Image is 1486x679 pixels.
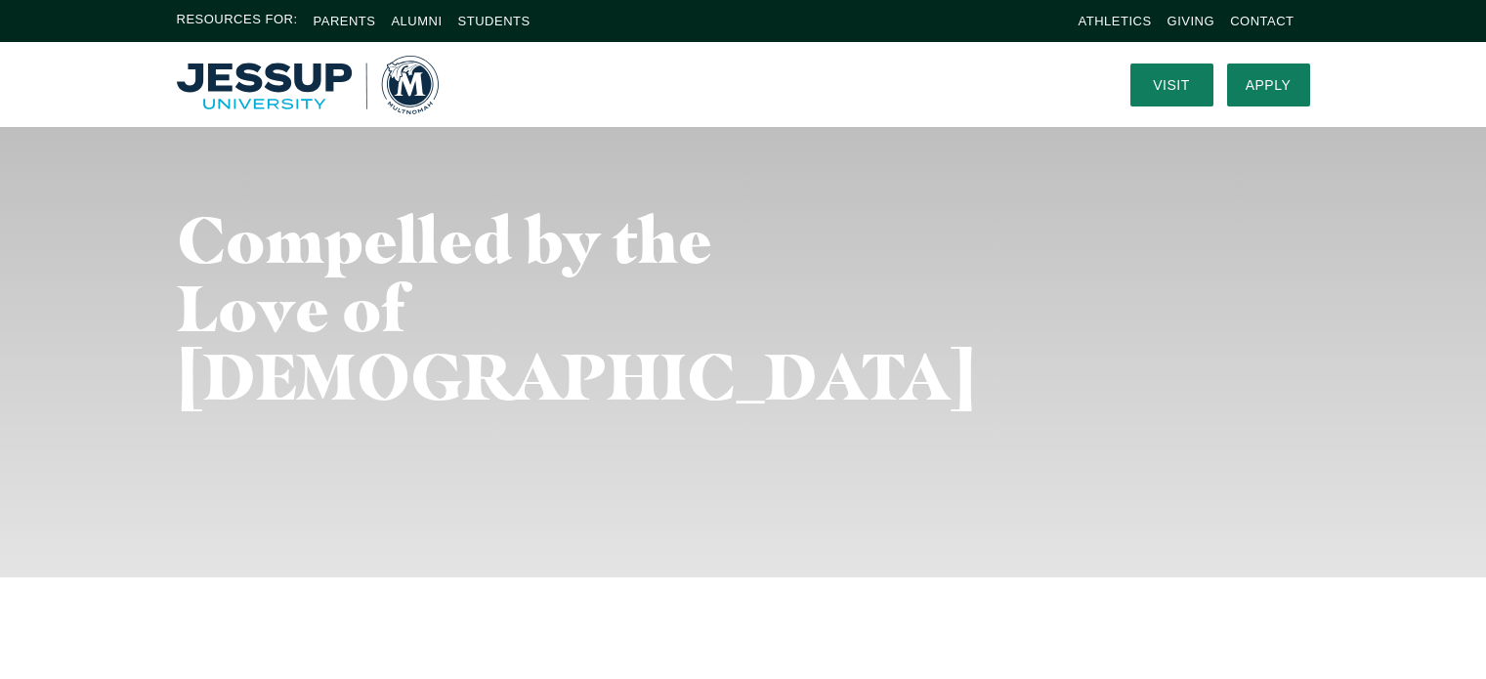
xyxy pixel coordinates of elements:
[1168,14,1215,28] a: Giving
[177,10,298,32] span: Resources For:
[1227,64,1310,106] a: Apply
[1130,64,1213,106] a: Visit
[314,14,376,28] a: Parents
[1230,14,1294,28] a: Contact
[391,14,442,28] a: Alumni
[177,56,439,114] a: Home
[1079,14,1152,28] a: Athletics
[177,56,439,114] img: Multnomah University Logo
[458,14,531,28] a: Students
[177,205,743,411] h1: Compelled by the Love of [DEMOGRAPHIC_DATA]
